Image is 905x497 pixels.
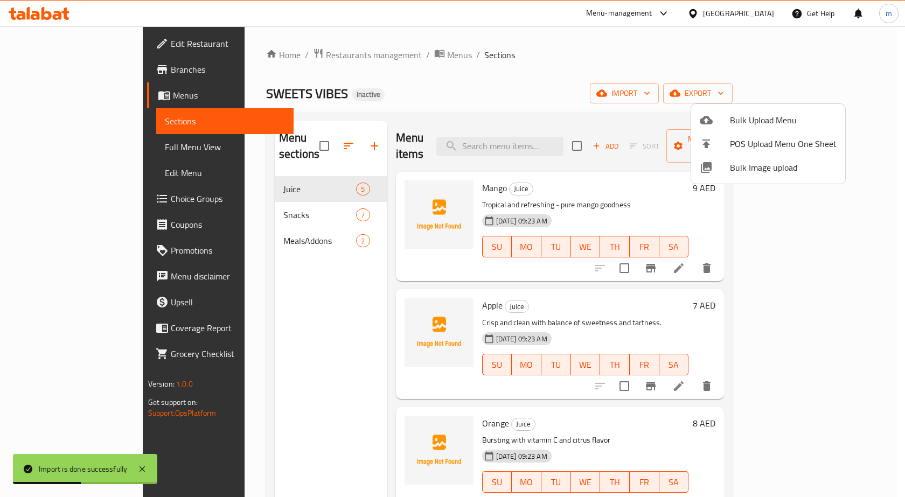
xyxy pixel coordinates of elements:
span: POS Upload Menu One Sheet [730,137,837,150]
span: Bulk Image upload [730,161,837,174]
div: Import is done successfully [39,463,127,475]
li: Upload bulk menu [691,108,845,132]
li: POS Upload Menu One Sheet [691,132,845,156]
span: Bulk Upload Menu [730,114,837,127]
